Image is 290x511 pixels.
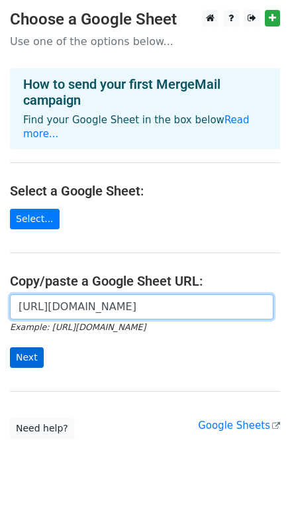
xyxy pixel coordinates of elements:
[198,420,280,431] a: Google Sheets
[10,34,280,48] p: Use one of the options below...
[10,209,60,229] a: Select...
[10,418,74,439] a: Need help?
[10,294,273,319] input: Paste your Google Sheet URL here
[10,273,280,289] h4: Copy/paste a Google Sheet URL:
[23,113,267,141] p: Find your Google Sheet in the box below
[224,447,290,511] iframe: Chat Widget
[10,322,146,332] small: Example: [URL][DOMAIN_NAME]
[10,347,44,368] input: Next
[10,183,280,199] h4: Select a Google Sheet:
[10,10,280,29] h3: Choose a Google Sheet
[224,447,290,511] div: 聊天小工具
[23,114,250,140] a: Read more...
[23,76,267,108] h4: How to send your first MergeMail campaign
